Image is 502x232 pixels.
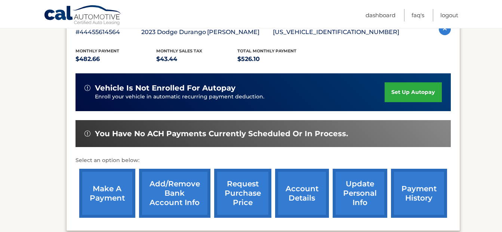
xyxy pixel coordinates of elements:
[79,169,135,218] a: make a payment
[76,27,141,37] p: #44455614564
[207,27,273,37] p: [PERSON_NAME]
[440,9,458,21] a: Logout
[95,93,385,101] p: Enroll your vehicle in automatic recurring payment deduction.
[366,9,395,21] a: Dashboard
[139,169,210,218] a: Add/Remove bank account info
[84,85,90,91] img: alert-white.svg
[95,129,348,138] span: You have no ACH payments currently scheduled or in process.
[76,156,451,165] p: Select an option below:
[385,82,441,102] a: set up autopay
[237,48,296,54] span: Total Monthly Payment
[156,48,202,54] span: Monthly sales Tax
[412,9,424,21] a: FAQ's
[156,54,237,64] p: $43.44
[391,169,447,218] a: payment history
[237,54,318,64] p: $526.10
[141,27,207,37] p: 2023 Dodge Durango
[439,23,451,35] img: accordion-active.svg
[333,169,387,218] a: update personal info
[275,169,329,218] a: account details
[214,169,271,218] a: request purchase price
[44,5,122,27] a: Cal Automotive
[76,48,119,54] span: Monthly Payment
[95,83,235,93] span: vehicle is not enrolled for autopay
[273,27,399,37] p: [US_VEHICLE_IDENTIFICATION_NUMBER]
[76,54,157,64] p: $482.66
[84,131,90,137] img: alert-white.svg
